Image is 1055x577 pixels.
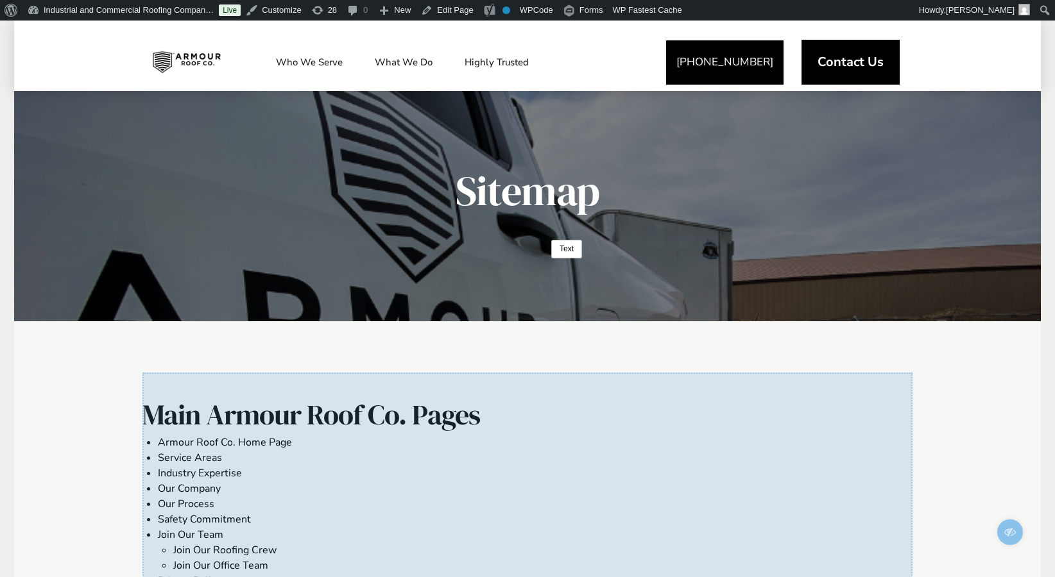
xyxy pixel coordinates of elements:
[142,46,231,78] img: Industrial and Commercial Roofing Company | Armour Roof Co.
[219,4,241,16] a: Live
[818,56,884,69] span: Contact Us
[452,46,542,78] a: Highly Trusted
[502,6,510,14] div: No index
[362,46,445,78] a: What We Do
[946,5,1015,15] span: [PERSON_NAME]
[997,519,1023,545] span: Edit/Preview
[666,40,784,85] a: [PHONE_NUMBER]
[263,46,356,78] a: Who We Serve
[802,40,900,85] a: Contact Us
